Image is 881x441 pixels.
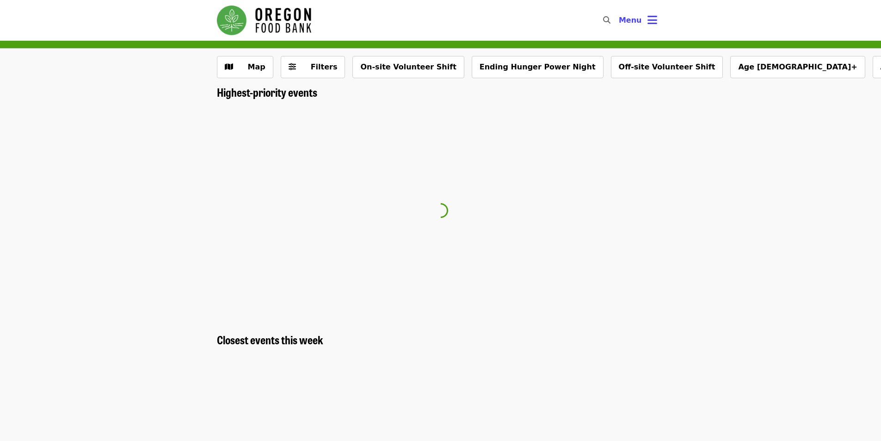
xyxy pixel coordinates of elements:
button: Off-site Volunteer Shift [611,56,723,78]
i: bars icon [647,13,657,27]
button: Toggle account menu [611,9,665,31]
span: Menu [619,16,642,25]
a: Highest-priority events [217,86,317,99]
button: On-site Volunteer Shift [352,56,464,78]
span: Highest-priority events [217,84,317,100]
button: Ending Hunger Power Night [472,56,604,78]
button: Filters (0 selected) [281,56,345,78]
div: Closest events this week [209,333,672,347]
img: Oregon Food Bank - Home [217,6,311,35]
i: map icon [225,62,233,71]
span: Closest events this week [217,331,323,348]
span: Map [248,62,265,71]
button: Show map view [217,56,273,78]
input: Search [616,9,623,31]
span: Filters [311,62,338,71]
button: Age [DEMOGRAPHIC_DATA]+ [730,56,865,78]
a: Closest events this week [217,333,323,347]
div: Highest-priority events [209,86,672,99]
i: sliders-h icon [289,62,296,71]
i: search icon [603,16,610,25]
